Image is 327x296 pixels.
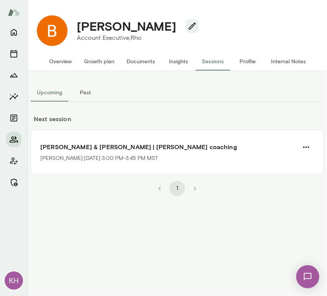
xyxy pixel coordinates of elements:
button: Manage [6,175,21,190]
img: Brendan Feehan [37,15,68,46]
button: Growth plan [78,52,121,71]
h6: [PERSON_NAME] & [PERSON_NAME] | [PERSON_NAME] coaching [40,142,314,151]
button: Documents [6,110,21,126]
button: Members [6,132,21,147]
button: page 1 [170,181,185,196]
img: Mento [8,5,20,20]
nav: pagination navigation [151,181,204,196]
button: Client app [6,153,21,169]
button: Growth Plan [6,67,21,83]
button: Sessions [196,52,230,71]
button: Past [68,83,103,102]
button: Profile [230,52,265,71]
div: basic tabs example [31,83,324,102]
div: KH [5,271,23,290]
button: Upcoming [31,83,68,102]
p: [PERSON_NAME] · [DATE] · 3:00 PM-3:45 PM MST [40,155,158,162]
button: Overview [43,52,78,71]
button: Insights [6,89,21,104]
button: Insights [161,52,196,71]
h4: [PERSON_NAME] [77,19,176,33]
button: Documents [121,52,161,71]
button: Internal Notes [265,52,312,71]
button: Sessions [6,46,21,61]
div: pagination [31,175,324,196]
p: Account Executive, Rho [77,33,193,43]
h6: Next session [31,114,324,130]
button: Home [6,25,21,40]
